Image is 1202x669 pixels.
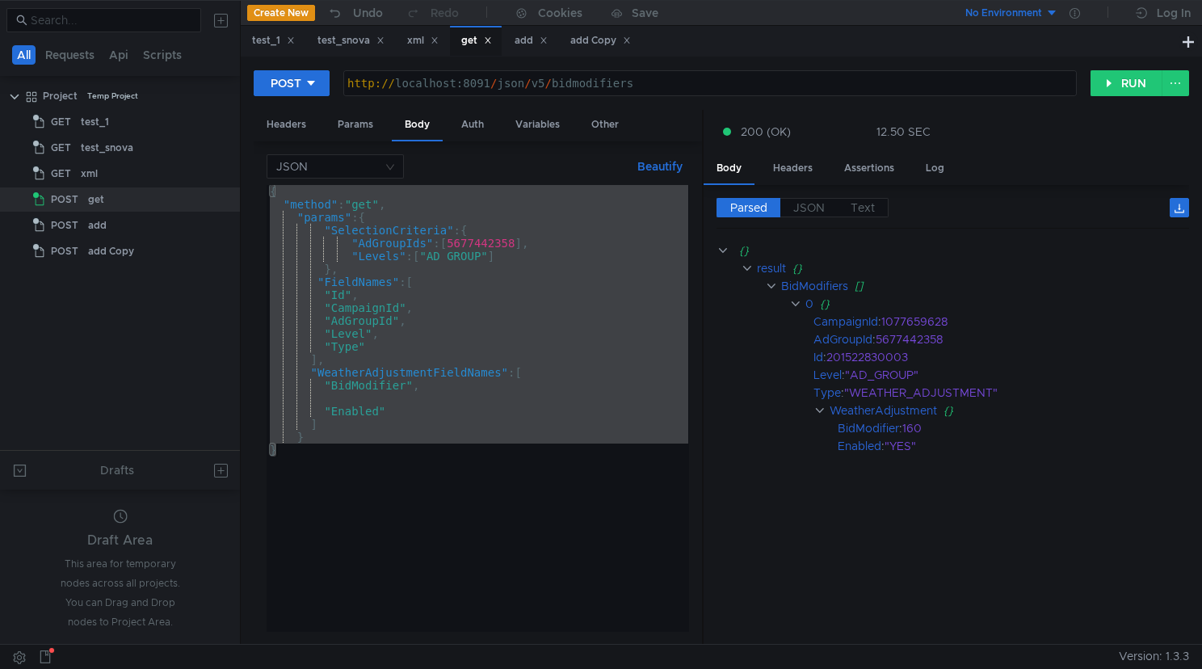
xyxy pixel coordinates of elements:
div: Body [704,154,754,185]
div: [] [855,277,1170,295]
div: add [515,32,548,49]
span: JSON [793,200,825,215]
div: : [813,366,1189,384]
div: {} [792,259,1168,277]
div: test_snova [81,136,133,160]
div: No Environment [965,6,1042,21]
div: Log In [1157,3,1191,23]
div: Other [578,110,632,140]
div: 160 [902,419,1170,437]
span: POST [51,213,78,238]
div: 5677442358 [876,330,1170,348]
span: POST [51,187,78,212]
span: Version: 1.3.3 [1119,645,1189,668]
div: xml [407,32,439,49]
button: Beautify [631,157,689,176]
div: Enabled [838,437,881,455]
button: Undo [315,1,394,25]
div: Id [813,348,823,366]
div: add Copy [570,32,631,49]
button: Scripts [138,45,187,65]
div: Cookies [538,3,582,23]
div: CampaignId [813,313,878,330]
button: Redo [394,1,470,25]
button: Requests [40,45,99,65]
div: "WEATHER_ADJUSTMENT" [844,384,1168,402]
div: WeatherAdjustment [830,402,937,419]
button: Create New [247,5,315,21]
span: GET [51,110,71,134]
div: : [838,437,1189,455]
div: Headers [254,110,319,140]
div: test_1 [81,110,109,134]
button: RUN [1091,70,1162,96]
div: Headers [760,154,826,183]
div: {} [820,295,1167,313]
div: Level [813,366,842,384]
div: Params [325,110,386,140]
div: POST [271,74,301,92]
div: Assertions [831,154,907,183]
div: 0 [805,295,813,313]
div: "AD_GROUP" [845,366,1168,384]
div: Redo [431,3,459,23]
div: : [813,384,1189,402]
div: get [88,187,104,212]
div: Log [913,154,957,183]
div: Save [632,7,658,19]
div: xml [81,162,98,186]
div: 12.50 SEC [876,124,931,139]
div: add [88,213,107,238]
div: BidModifier [838,419,899,437]
div: add Copy [88,239,134,263]
button: Api [104,45,133,65]
div: Type [813,384,841,402]
span: Text [851,200,875,215]
div: get [461,32,492,49]
input: Search... [31,11,191,29]
span: Parsed [730,200,767,215]
div: Temp Project [87,84,138,108]
div: test_snova [317,32,385,49]
div: AdGroupId [813,330,872,348]
div: : [813,313,1189,330]
div: Variables [502,110,573,140]
div: Undo [353,3,383,23]
div: : [838,419,1189,437]
div: 1077659628 [881,313,1170,330]
div: Auth [448,110,497,140]
div: 201522830003 [826,348,1167,366]
div: Body [392,110,443,141]
div: Project [43,84,78,108]
span: GET [51,136,71,160]
div: {} [944,402,1174,419]
span: GET [51,162,71,186]
div: BidModifiers [781,277,848,295]
div: {} [739,242,1166,259]
div: Drafts [100,461,134,480]
div: result [757,259,786,277]
span: 200 (OK) [741,123,791,141]
button: All [12,45,36,65]
span: POST [51,239,78,263]
div: : [813,348,1189,366]
div: : [813,330,1189,348]
div: "YES" [885,437,1170,455]
button: POST [254,70,330,96]
div: test_1 [252,32,295,49]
